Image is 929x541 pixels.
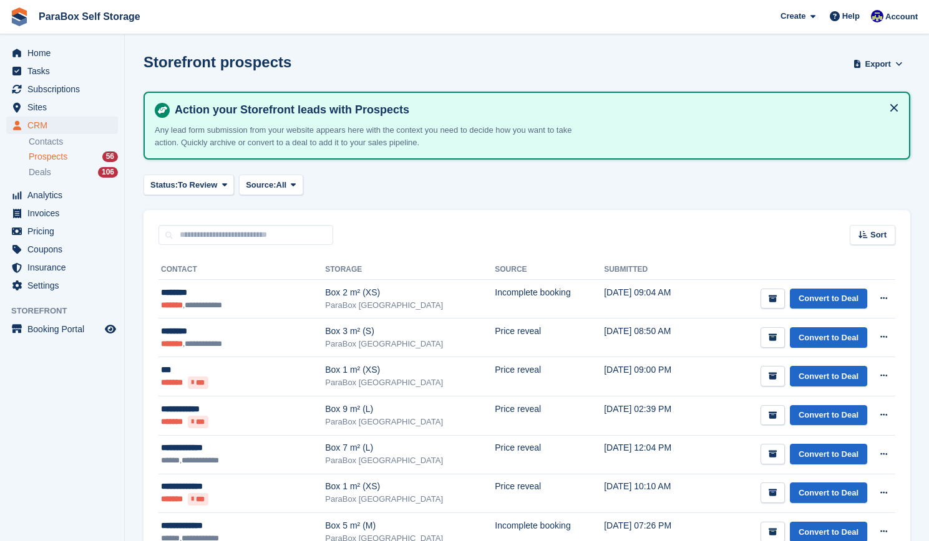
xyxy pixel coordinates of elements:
a: ParaBox Self Storage [34,6,145,27]
span: Coupons [27,241,102,258]
div: ParaBox [GEOGRAPHIC_DATA] [325,338,495,350]
span: Booking Portal [27,320,102,338]
h4: Action your Storefront leads with Prospects [170,103,899,117]
a: menu [6,98,118,116]
div: ParaBox [GEOGRAPHIC_DATA] [325,416,495,428]
td: Price reveal [495,396,604,435]
td: Price reveal [495,474,604,513]
button: Export [850,54,905,74]
td: [DATE] 02:39 PM [604,396,701,435]
span: Export [865,58,891,70]
p: Any lead form submission from your website appears here with the context you need to decide how y... [155,124,591,148]
div: ParaBox [GEOGRAPHIC_DATA] [325,454,495,467]
td: [DATE] 12:04 PM [604,435,701,474]
a: Convert to Deal [790,444,867,464]
a: menu [6,117,118,134]
a: menu [6,204,118,222]
div: Box 5 m² (M) [325,519,495,532]
a: Prospects 56 [29,150,118,163]
td: Price reveal [495,318,604,357]
div: Box 1 m² (XS) [325,363,495,376]
h1: Storefront prospects [143,54,291,70]
th: Source [495,260,604,280]
span: Invoices [27,204,102,222]
span: To Review [178,179,217,191]
th: Submitted [604,260,701,280]
span: Pricing [27,223,102,240]
a: menu [6,320,118,338]
td: [DATE] 09:04 AM [604,280,701,318]
a: Convert to Deal [790,366,867,386]
span: Help [842,10,860,22]
span: Subscriptions [27,80,102,98]
div: 56 [102,151,118,162]
a: menu [6,80,118,98]
a: Convert to Deal [790,327,867,348]
div: Box 2 m² (XS) [325,286,495,299]
span: Prospects [29,151,67,163]
span: Deals [29,166,51,178]
span: Storefront [11,305,124,317]
a: Preview store [103,322,118,337]
span: Settings [27,277,102,294]
span: All [276,179,287,191]
div: 106 [98,167,118,178]
a: menu [6,223,118,240]
span: Home [27,44,102,62]
button: Status: To Review [143,175,234,195]
td: Incomplete booking [495,280,604,318]
span: Sites [27,98,102,116]
td: [DATE] 08:50 AM [604,318,701,357]
div: Box 9 m² (L) [325,403,495,416]
a: Convert to Deal [790,482,867,503]
a: menu [6,186,118,204]
div: Box 7 m² (L) [325,441,495,454]
img: Gaspard Frey [871,10,883,22]
a: Contacts [29,136,118,148]
div: ParaBox [GEOGRAPHIC_DATA] [325,376,495,389]
td: Price reveal [495,357,604,396]
span: Tasks [27,62,102,80]
td: Price reveal [495,435,604,474]
span: Sort [870,229,887,241]
a: menu [6,241,118,258]
a: menu [6,259,118,276]
div: Box 3 m² (S) [325,325,495,338]
button: Source: All [239,175,303,195]
img: stora-icon-8386f47178a22dfd0bd8f6a31ec36ba5ce8667c1dd55bd0f319d3a0aa187defe.svg [10,7,29,26]
th: Contact [158,260,325,280]
a: menu [6,62,118,80]
span: CRM [27,117,102,134]
td: [DATE] 09:00 PM [604,357,701,396]
span: Insurance [27,259,102,276]
a: menu [6,277,118,294]
div: ParaBox [GEOGRAPHIC_DATA] [325,493,495,505]
span: Source: [246,179,276,191]
a: Convert to Deal [790,289,867,309]
span: Analytics [27,186,102,204]
div: Box 1 m² (XS) [325,480,495,493]
a: Convert to Deal [790,405,867,426]
span: Status: [150,179,178,191]
a: menu [6,44,118,62]
span: Account [885,11,918,23]
span: Create [781,10,805,22]
div: ParaBox [GEOGRAPHIC_DATA] [325,299,495,312]
td: [DATE] 10:10 AM [604,474,701,513]
th: Storage [325,260,495,280]
a: Deals 106 [29,166,118,179]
